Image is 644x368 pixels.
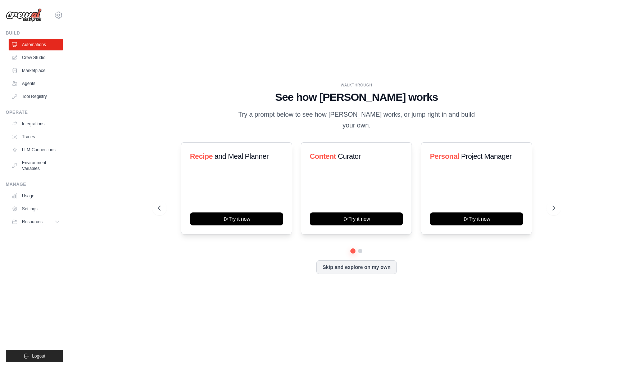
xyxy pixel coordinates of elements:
[236,109,477,131] p: Try a prompt below to see how [PERSON_NAME] works, or jump right in and build your own.
[461,152,512,160] span: Project Manager
[6,8,42,22] img: Logo
[9,190,63,202] a: Usage
[32,353,45,359] span: Logout
[6,350,63,362] button: Logout
[6,181,63,187] div: Manage
[158,82,555,88] div: WALKTHROUGH
[9,52,63,63] a: Crew Studio
[310,152,336,160] span: Content
[9,78,63,89] a: Agents
[316,260,396,274] button: Skip and explore on my own
[338,152,361,160] span: Curator
[310,212,403,225] button: Try it now
[9,203,63,215] a: Settings
[190,212,283,225] button: Try it now
[214,152,268,160] span: and Meal Planner
[9,118,63,130] a: Integrations
[6,109,63,115] div: Operate
[9,216,63,228] button: Resources
[430,152,459,160] span: Personal
[9,39,63,50] a: Automations
[9,65,63,76] a: Marketplace
[190,152,213,160] span: Recipe
[6,30,63,36] div: Build
[22,219,42,225] span: Resources
[158,91,555,104] h1: See how [PERSON_NAME] works
[9,144,63,156] a: LLM Connections
[9,157,63,174] a: Environment Variables
[9,91,63,102] a: Tool Registry
[608,333,644,368] iframe: Chat Widget
[9,131,63,143] a: Traces
[430,212,523,225] button: Try it now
